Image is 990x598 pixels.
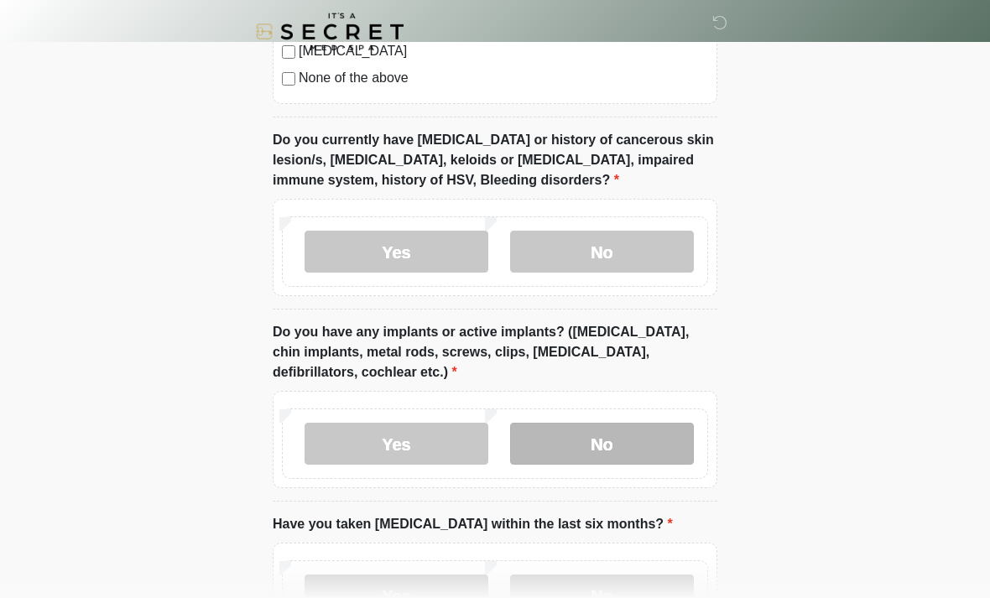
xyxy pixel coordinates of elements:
[510,423,694,465] label: No
[256,13,404,50] img: It's A Secret Med Spa Logo
[305,231,488,273] label: Yes
[510,231,694,273] label: No
[273,130,717,190] label: Do you currently have [MEDICAL_DATA] or history of cancerous skin lesion/s, [MEDICAL_DATA], keloi...
[273,514,673,534] label: Have you taken [MEDICAL_DATA] within the last six months?
[273,322,717,382] label: Do you have any implants or active implants? ([MEDICAL_DATA], chin implants, metal rods, screws, ...
[299,68,708,88] label: None of the above
[282,72,295,86] input: None of the above
[305,423,488,465] label: Yes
